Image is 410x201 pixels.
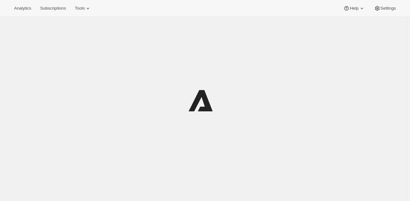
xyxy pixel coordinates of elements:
span: Subscriptions [40,6,66,11]
button: Settings [370,4,400,13]
button: Subscriptions [36,4,70,13]
span: Analytics [14,6,31,11]
button: Help [339,4,369,13]
span: Tools [75,6,85,11]
span: Settings [380,6,396,11]
button: Tools [71,4,95,13]
button: Analytics [10,4,35,13]
span: Help [350,6,358,11]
